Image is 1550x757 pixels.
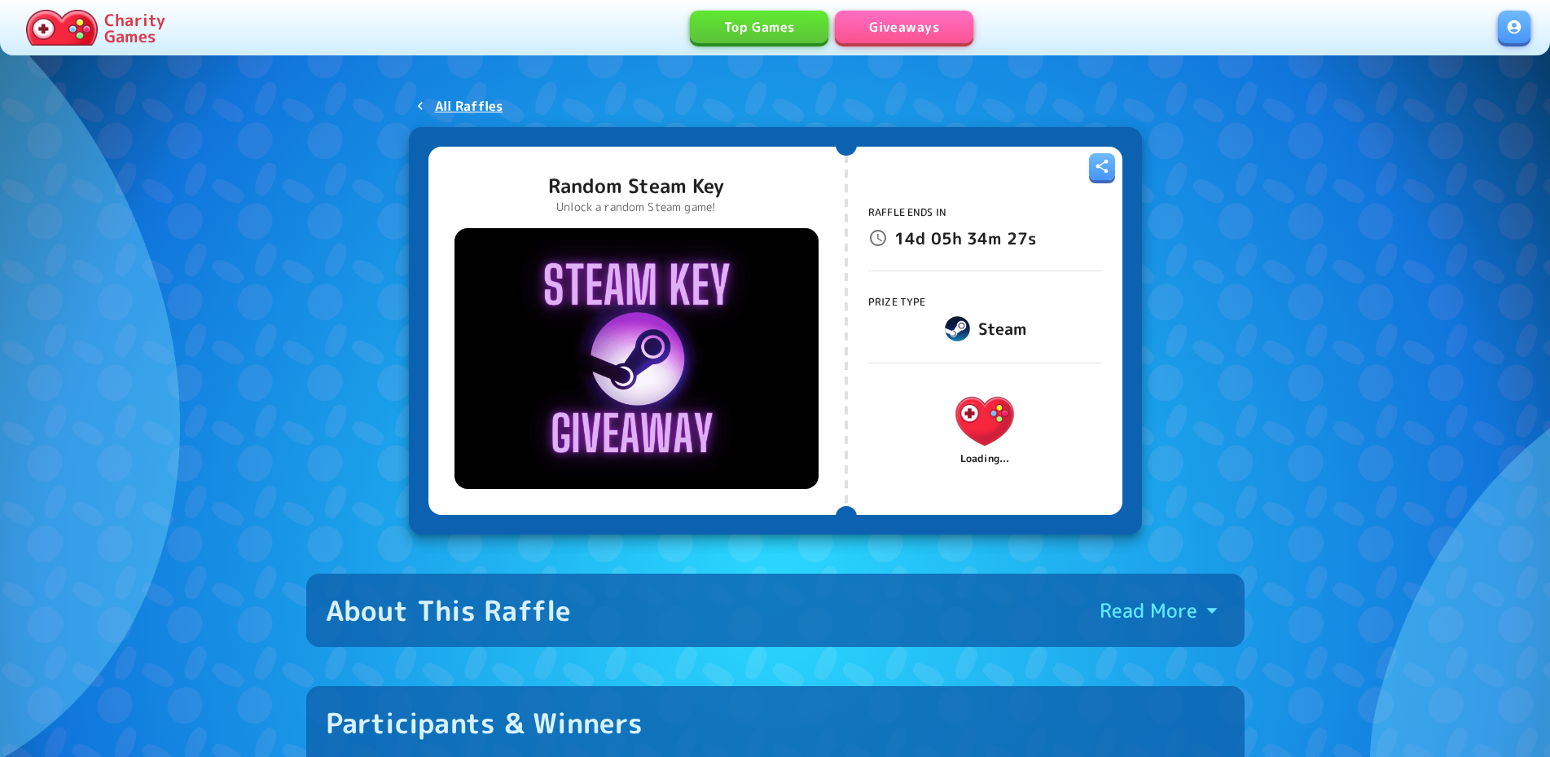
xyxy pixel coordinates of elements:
[946,382,1024,460] img: Charity.Games
[548,199,724,215] p: Unlock a random Steam game!
[326,706,643,740] div: Participants & Winners
[326,593,572,627] div: About This Raffle
[1100,597,1197,623] p: Read More
[548,173,724,199] p: Random Steam Key
[978,315,1027,341] h6: Steam
[104,11,165,44] p: Charity Games
[26,10,98,46] img: Charity.Games
[835,11,973,43] a: Giveaways
[868,295,926,309] span: Prize Type
[435,96,503,116] p: All Raffles
[690,11,828,43] a: Top Games
[20,7,172,49] a: Charity Games
[868,205,946,219] span: Raffle Ends In
[409,91,510,121] a: All Raffles
[454,228,819,489] img: Random Steam Key
[306,574,1245,647] button: About This RaffleRead More
[894,225,1036,251] p: 14d 05h 34m 27s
